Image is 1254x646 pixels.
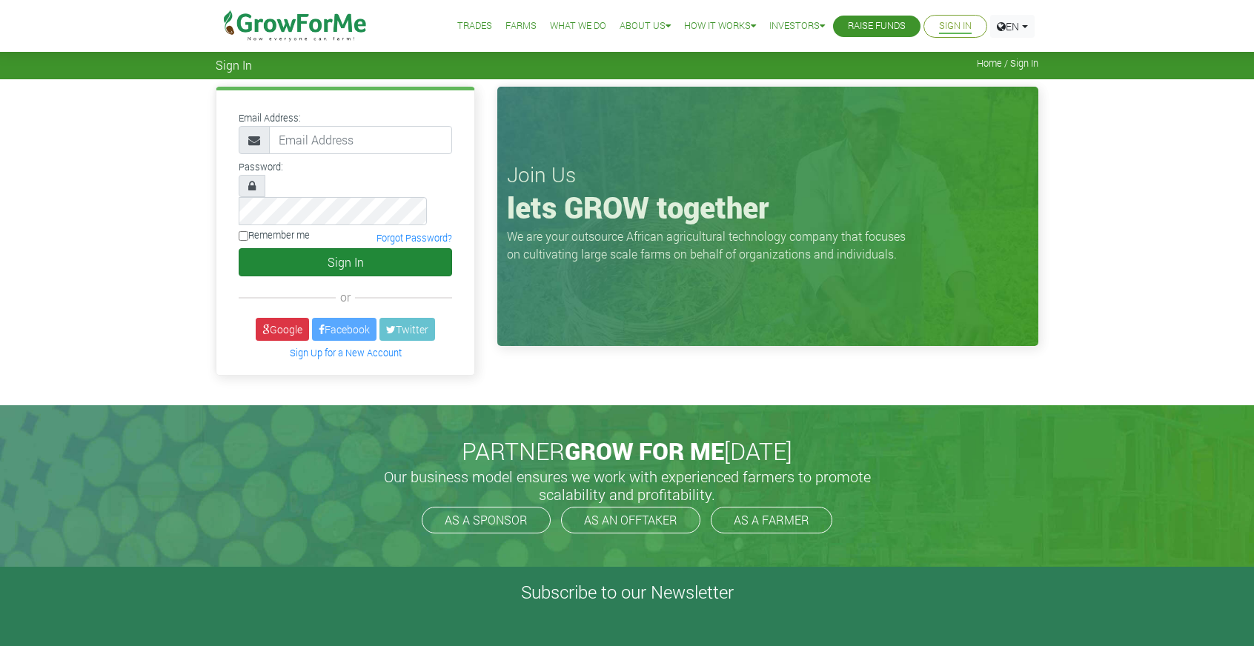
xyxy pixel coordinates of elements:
input: Email Address [269,126,452,154]
input: Remember me [239,231,248,241]
h1: lets GROW together [507,190,1029,225]
a: Forgot Password? [376,232,452,244]
a: Sign Up for a New Account [290,347,402,359]
a: EN [990,15,1035,38]
span: GROW FOR ME [565,435,724,467]
a: What We Do [550,19,606,34]
button: Sign In [239,248,452,276]
a: Investors [769,19,825,34]
a: Trades [457,19,492,34]
a: AS A SPONSOR [422,507,551,533]
a: AS AN OFFTAKER [561,507,700,533]
p: We are your outsource African agricultural technology company that focuses on cultivating large s... [507,227,915,263]
span: Sign In [216,58,252,72]
label: Email Address: [239,111,301,125]
a: Farms [505,19,537,34]
div: or [239,288,452,306]
h5: Our business model ensures we work with experienced farmers to promote scalability and profitabil... [368,467,886,503]
a: Raise Funds [848,19,906,34]
a: Sign In [939,19,972,34]
a: AS A FARMER [711,507,832,533]
span: Home / Sign In [977,58,1038,69]
a: How it Works [684,19,756,34]
a: Google [256,318,309,341]
label: Remember me [239,228,310,242]
h2: PARTNER [DATE] [222,437,1032,465]
h4: Subscribe to our Newsletter [19,582,1235,603]
a: About Us [620,19,671,34]
label: Password: [239,160,283,174]
h3: Join Us [507,162,1029,187]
